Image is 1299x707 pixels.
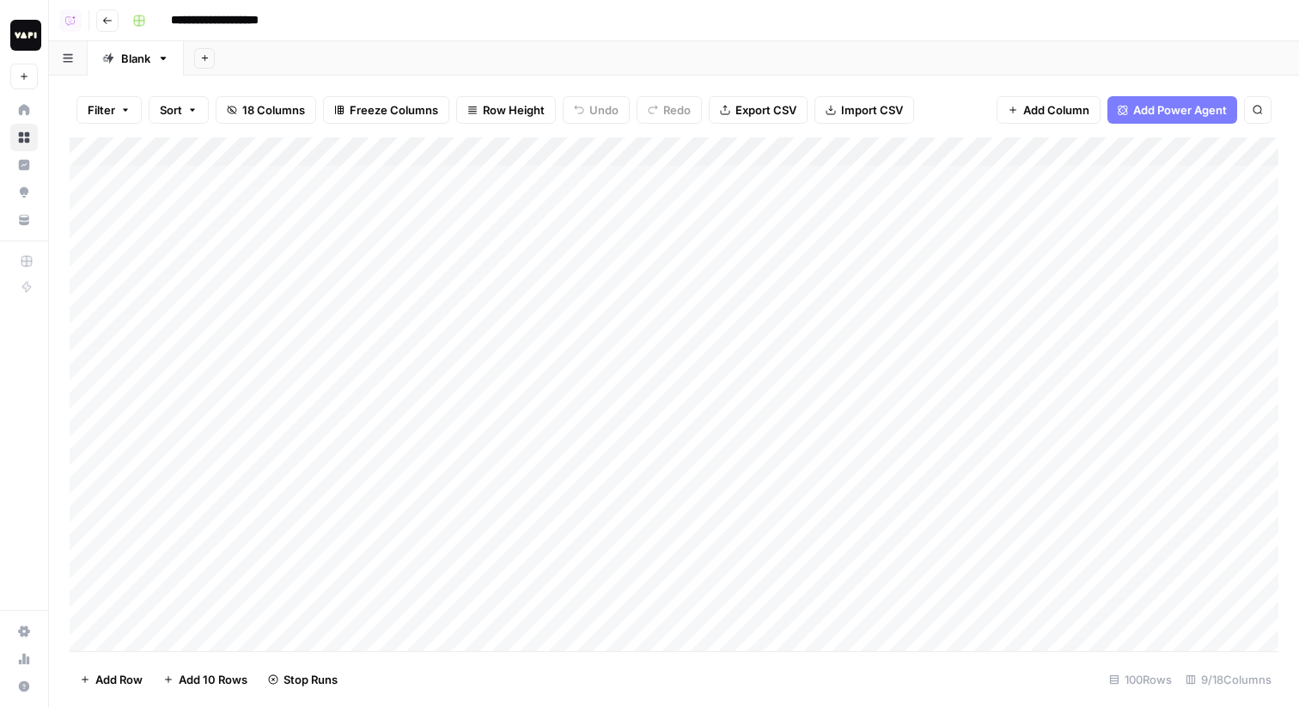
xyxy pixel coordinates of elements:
[284,671,338,688] span: Stop Runs
[10,124,38,151] a: Browse
[323,96,449,124] button: Freeze Columns
[258,666,348,693] button: Stop Runs
[10,645,38,673] a: Usage
[1023,101,1089,119] span: Add Column
[76,96,142,124] button: Filter
[814,96,914,124] button: Import CSV
[160,101,182,119] span: Sort
[997,96,1101,124] button: Add Column
[10,151,38,179] a: Insights
[10,206,38,234] a: Your Data
[10,14,38,57] button: Workspace: Vapi
[10,20,41,51] img: Vapi Logo
[121,50,150,67] div: Blank
[70,666,153,693] button: Add Row
[483,101,545,119] span: Row Height
[637,96,702,124] button: Redo
[10,618,38,645] a: Settings
[1133,101,1227,119] span: Add Power Agent
[735,101,796,119] span: Export CSV
[663,101,691,119] span: Redo
[242,101,305,119] span: 18 Columns
[589,101,619,119] span: Undo
[563,96,630,124] button: Undo
[10,673,38,700] button: Help + Support
[1102,666,1179,693] div: 100 Rows
[88,41,184,76] a: Blank
[709,96,808,124] button: Export CSV
[1179,666,1278,693] div: 9/18 Columns
[179,671,247,688] span: Add 10 Rows
[1107,96,1237,124] button: Add Power Agent
[88,101,115,119] span: Filter
[456,96,556,124] button: Row Height
[149,96,209,124] button: Sort
[95,671,143,688] span: Add Row
[216,96,316,124] button: 18 Columns
[841,101,903,119] span: Import CSV
[10,96,38,124] a: Home
[10,179,38,206] a: Opportunities
[153,666,258,693] button: Add 10 Rows
[350,101,438,119] span: Freeze Columns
